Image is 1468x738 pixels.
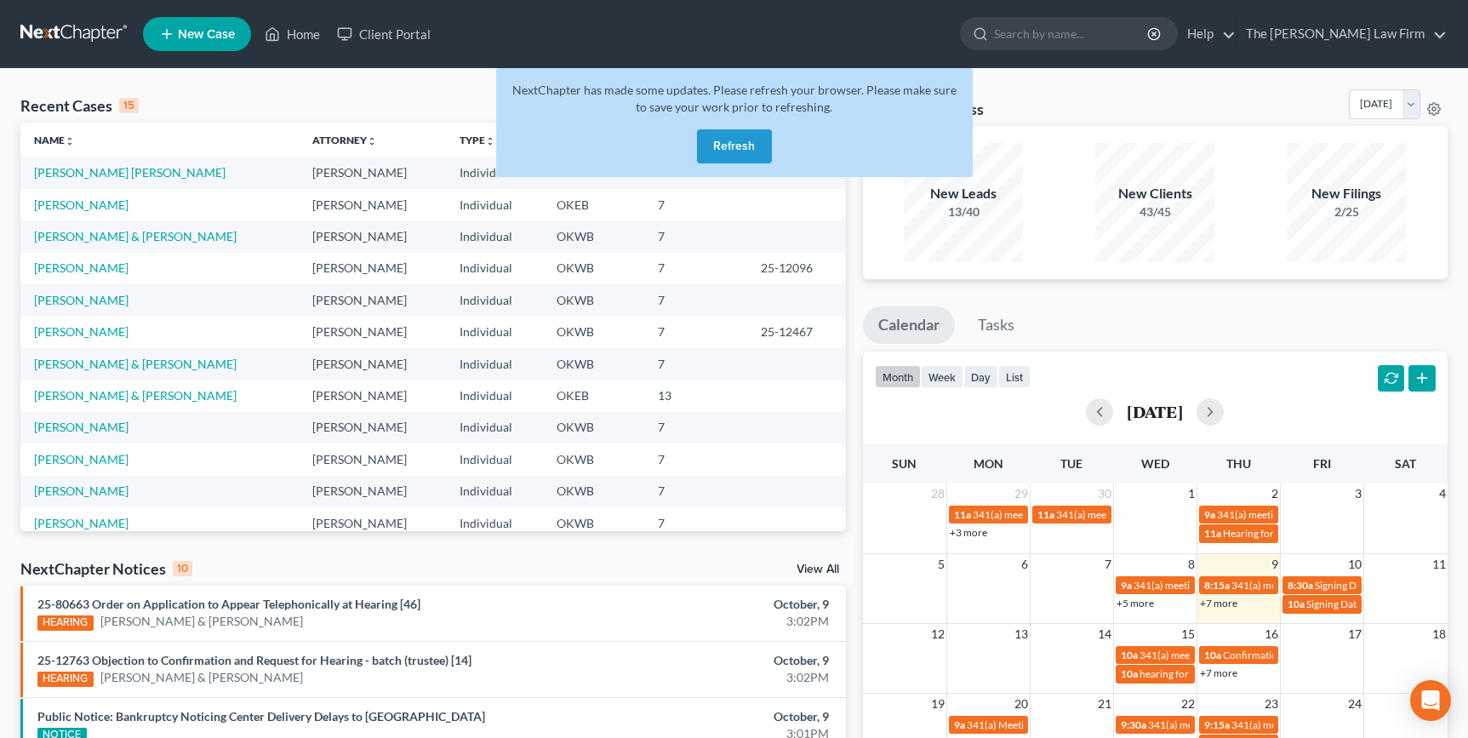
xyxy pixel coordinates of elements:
[644,316,747,347] td: 7
[644,253,747,284] td: 7
[1263,624,1280,644] span: 16
[644,189,747,220] td: 7
[34,260,129,275] a: [PERSON_NAME]
[1096,624,1113,644] span: 14
[446,380,543,411] td: Individual
[256,19,328,49] a: Home
[460,134,495,146] a: Typeunfold_more
[446,443,543,475] td: Individual
[697,129,772,163] button: Refresh
[299,348,446,380] td: [PERSON_NAME]
[1013,624,1030,644] span: 13
[994,18,1150,49] input: Search by name...
[446,507,543,539] td: Individual
[1037,508,1054,521] span: 11a
[34,197,129,212] a: [PERSON_NAME]
[485,136,495,146] i: unfold_more
[1141,456,1169,471] span: Wed
[1140,667,1271,680] span: hearing for [PERSON_NAME]
[299,189,446,220] td: [PERSON_NAME]
[929,694,946,714] span: 19
[1056,508,1220,521] span: 341(a) meeting for [PERSON_NAME]
[1013,694,1030,714] span: 20
[1437,483,1448,504] span: 4
[34,165,226,180] a: [PERSON_NAME] [PERSON_NAME]
[1204,649,1221,661] span: 10a
[543,507,644,539] td: OKWB
[543,316,644,347] td: OKWB
[543,284,644,316] td: OKWB
[797,564,839,575] a: View All
[1121,667,1138,680] span: 10a
[1117,597,1154,609] a: +5 more
[299,507,446,539] td: [PERSON_NAME]
[299,284,446,316] td: [PERSON_NAME]
[1217,508,1381,521] span: 341(a) meeting for [PERSON_NAME]
[65,136,75,146] i: unfold_more
[1226,456,1251,471] span: Thu
[20,558,192,579] div: NextChapter Notices
[1346,694,1363,714] span: 24
[1103,554,1113,575] span: 7
[1204,508,1215,521] span: 9a
[37,672,94,687] div: HEARING
[644,507,747,539] td: 7
[119,98,139,113] div: 15
[100,613,303,630] a: [PERSON_NAME] & [PERSON_NAME]
[954,718,965,731] span: 9a
[299,316,446,347] td: [PERSON_NAME]
[1096,694,1113,714] span: 21
[446,157,543,188] td: Individual
[904,184,1023,203] div: New Leads
[1204,718,1230,731] span: 9:15a
[921,365,963,388] button: week
[299,476,446,507] td: [PERSON_NAME]
[644,348,747,380] td: 7
[929,624,946,644] span: 12
[973,508,1137,521] span: 341(a) meeting for [PERSON_NAME]
[1313,456,1331,471] span: Fri
[446,220,543,252] td: Individual
[446,476,543,507] td: Individual
[34,516,129,530] a: [PERSON_NAME]
[299,220,446,252] td: [PERSON_NAME]
[963,365,998,388] button: day
[1096,483,1113,504] span: 30
[299,443,446,475] td: [PERSON_NAME]
[1121,718,1146,731] span: 9:30a
[312,134,377,146] a: Attorneyunfold_more
[1179,19,1236,49] a: Help
[34,229,237,243] a: [PERSON_NAME] & [PERSON_NAME]
[1200,666,1237,679] a: +7 more
[747,316,846,347] td: 25-12467
[576,652,829,669] div: October, 9
[644,412,747,443] td: 7
[37,709,485,724] a: Public Notice: Bankruptcy Noticing Center Delivery Delays to [GEOGRAPHIC_DATA]
[1186,554,1197,575] span: 8
[576,669,829,686] div: 3:02PM
[1134,579,1388,592] span: 341(a) meeting for [PERSON_NAME] & [PERSON_NAME]
[644,476,747,507] td: 7
[512,83,957,114] span: NextChapter has made some updates. Please refresh your browser. Please make sure to save your wor...
[747,253,846,284] td: 25-12096
[37,615,94,631] div: HEARING
[34,452,129,466] a: [PERSON_NAME]
[446,412,543,443] td: Individual
[863,306,955,344] a: Calendar
[34,324,129,339] a: [PERSON_NAME]
[950,526,987,539] a: +3 more
[1180,624,1197,644] span: 15
[1013,483,1030,504] span: 29
[446,284,543,316] td: Individual
[543,189,644,220] td: OKEB
[1095,203,1214,220] div: 43/45
[446,253,543,284] td: Individual
[875,365,921,388] button: month
[576,596,829,613] div: October, 9
[299,380,446,411] td: [PERSON_NAME]
[1270,483,1280,504] span: 2
[543,220,644,252] td: OKWB
[1060,456,1082,471] span: Tue
[543,380,644,411] td: OKEB
[299,253,446,284] td: [PERSON_NAME]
